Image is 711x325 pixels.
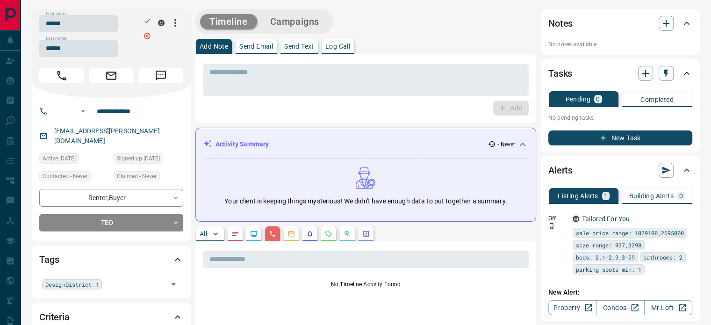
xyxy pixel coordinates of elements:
[643,253,682,262] span: bathrooms: 2
[548,223,555,229] svg: Push Notification Only
[215,139,269,149] p: Activity Summary
[344,230,351,238] svg: Opportunities
[89,68,134,83] span: Email
[596,300,644,315] a: Condos
[39,189,183,206] div: Renter , Buyer
[39,68,84,83] span: Call
[548,130,692,145] button: New Task
[596,96,600,102] p: 0
[231,230,239,238] svg: Notes
[362,230,370,238] svg: Agent Actions
[138,68,183,83] span: Message
[200,43,228,50] p: Add Note
[200,231,207,237] p: All
[203,280,529,289] p: No Timeline Activity Found
[576,228,684,238] span: sale price range: 1079100,2695000
[548,159,692,181] div: Alerts
[576,240,641,250] span: size range: 927,3298
[604,193,608,199] p: 1
[325,43,350,50] p: Log Call
[39,252,59,267] h2: Tags
[573,216,579,222] div: mrloft.ca
[45,280,99,289] span: DesignDistrict_1
[239,43,273,50] p: Send Email
[203,136,528,153] div: Activity Summary- Never
[54,127,160,144] a: [EMAIL_ADDRESS][PERSON_NAME][DOMAIN_NAME]
[158,20,165,26] div: mrloft.ca
[117,172,157,181] span: Claimed - Never
[250,230,258,238] svg: Lead Browsing Activity
[46,11,66,17] label: First name
[644,300,692,315] a: Mr.Loft
[287,230,295,238] svg: Emails
[78,106,89,117] button: Open
[43,154,76,163] span: Active [DATE]
[167,278,180,291] button: Open
[565,96,590,102] p: Pending
[114,153,183,166] div: Fri Jun 14 2013
[548,12,692,35] div: Notes
[497,140,515,149] p: - Never
[576,253,635,262] span: beds: 2.1-2.9,3-99
[548,40,692,49] p: No notes available
[39,214,183,231] div: TBD
[640,96,674,103] p: Completed
[46,36,66,42] label: Last name
[325,230,332,238] svg: Requests
[224,196,507,206] p: Your client is keeping things mysterious! We didn't have enough data to put together a summary.
[39,310,70,325] h2: Criteria
[548,214,567,223] p: Off
[548,111,692,125] p: No pending tasks
[629,193,674,199] p: Building Alerts
[269,230,276,238] svg: Calls
[548,66,572,81] h2: Tasks
[200,14,257,29] button: Timeline
[39,248,183,271] div: Tags
[548,62,692,85] div: Tasks
[261,14,329,29] button: Campaigns
[548,163,573,178] h2: Alerts
[306,230,314,238] svg: Listing Alerts
[39,153,109,166] div: Mon Jan 24 2022
[117,154,160,163] span: Signed up [DATE]
[284,43,314,50] p: Send Text
[548,16,573,31] h2: Notes
[43,172,87,181] span: Contacted - Never
[679,193,683,199] p: 0
[558,193,598,199] p: Listing Alerts
[582,215,630,223] a: Tailored For You
[576,265,641,274] span: parking spots min: 1
[548,288,692,297] p: New Alert:
[548,300,596,315] a: Property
